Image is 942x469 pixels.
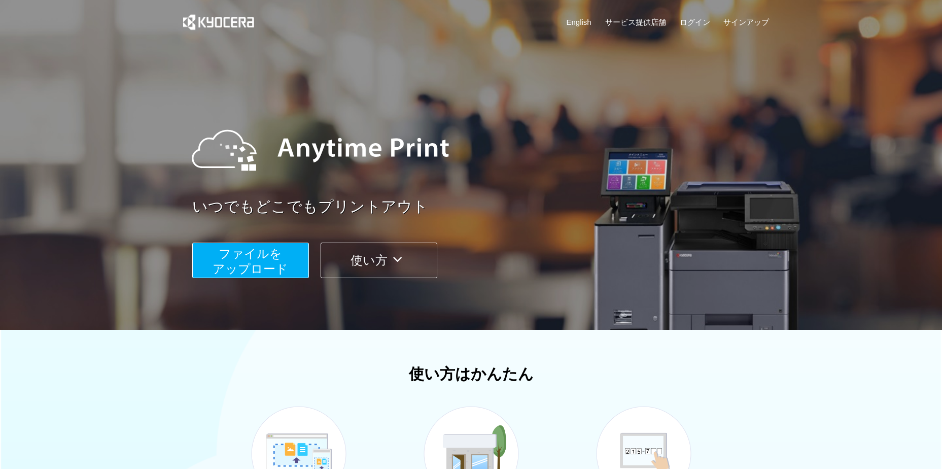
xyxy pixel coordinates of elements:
a: いつでもどこでもプリントアウト [192,196,776,218]
a: サインアップ [723,17,769,27]
button: ファイルを​​アップロード [192,243,309,278]
button: 使い方 [321,243,437,278]
a: ログイン [680,17,710,27]
a: English [567,17,591,27]
a: サービス提供店舗 [605,17,666,27]
span: ファイルを ​​アップロード [213,247,288,276]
